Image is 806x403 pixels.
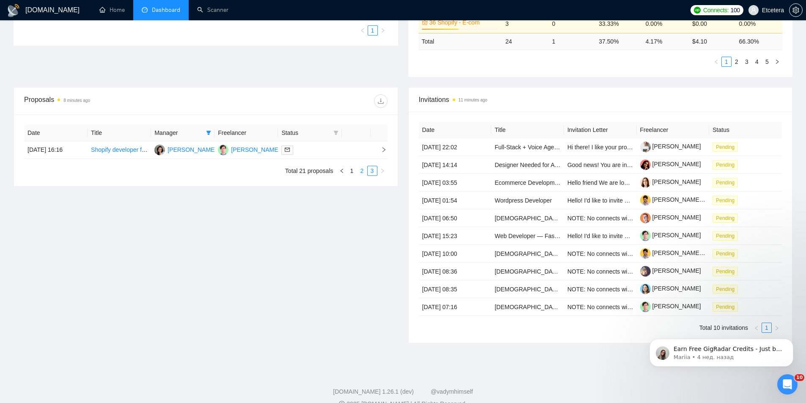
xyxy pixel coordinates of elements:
a: [PERSON_NAME] [640,214,701,221]
td: 0 [549,14,595,33]
a: 2 [358,166,367,175]
a: Pending [712,143,741,150]
a: Pending [712,197,741,203]
td: Web Developer — Fast & Replicable E-commerce Site Cloning (Shopify) — Long-Term Project [491,227,564,245]
a: Shopify developer for custom features & AI recommendations - rxpert needed [91,146,294,153]
li: Previous Page [337,166,347,176]
th: Freelancer [215,125,278,141]
a: [PERSON_NAME] Bronfain [640,196,725,203]
img: c1WxvaZJbEkjYskB_NLkd46d563zNhCYqpob2QYOt_ABmdev5F_TzxK5jj4umUDMAG [640,302,651,312]
img: c1WxvaZJbEkjYskB_NLkd46d563zNhCYqpob2QYOt_ABmdev5F_TzxK5jj4umUDMAG [640,230,651,241]
a: Pending [712,214,741,221]
span: Pending [712,214,738,223]
span: Pending [712,160,738,170]
li: 3 [367,166,377,176]
span: right [374,147,387,153]
a: 36 Shopify - E-com [429,18,497,27]
a: Pending [712,285,741,292]
a: DM[PERSON_NAME] [218,146,280,153]
span: left [339,168,344,173]
td: 4.17 % [642,33,689,49]
a: [DEMOGRAPHIC_DATA] Speakers of Tamil – Talent Bench for Future Managed Services Recording Projects [495,268,780,275]
td: [DATE] 06:50 [419,209,492,227]
a: Full-Stack + Voice Agent AI Developer (Hourly Contract, Immediate Start) [495,144,686,151]
a: searchScanner [197,6,228,14]
a: Pending [712,161,741,168]
a: 3 [368,166,377,175]
span: filter [204,126,213,139]
li: 4 [752,57,762,67]
td: Designer Needed for AI Legacy Project – Pitch Deck + WordPress Microsite (Brand Assets Provided) [491,156,564,174]
button: right [772,57,782,67]
img: c1xla-haZDe3rTgCpy3_EKqnZ9bE1jCu9HkBpl3J4QwgQIcLjIh-6uLdGjM-EeUJe5 [640,177,651,188]
a: setting [789,7,803,14]
a: [PERSON_NAME] [640,178,701,185]
a: [PERSON_NAME] Bronfain [640,249,725,256]
td: Full-Stack + Voice Agent AI Developer (Hourly Contract, Immediate Start) [491,138,564,156]
a: [PERSON_NAME] [640,143,701,150]
iframe: Intercom notifications сообщение [637,321,806,380]
li: 5 [762,57,772,67]
span: filter [333,130,338,135]
td: [DATE] 03:55 [419,174,492,192]
span: Pending [712,267,738,276]
td: [DATE] 01:54 [419,192,492,209]
li: Previous Page [711,57,721,67]
td: [DATE] 08:36 [419,263,492,280]
img: c1wY7m8ZWXnIubX-lpYkQz8QSQ1v5mgv5UQmPpzmho8AMWW-HeRy9TbwhmJc8l-wsG [640,284,651,294]
a: [PERSON_NAME] [640,232,701,239]
th: Date [24,125,88,141]
th: Invitation Letter [564,122,637,138]
img: upwork-logo.png [694,7,701,14]
li: 2 [732,57,742,67]
td: Native Speakers of Tamil – Talent Bench for Future Managed Services Recording Projects [491,209,564,227]
button: left [337,166,347,176]
td: 33.33% [595,14,642,33]
th: Manager [151,125,215,141]
li: Previous Page [358,25,368,36]
img: c1uQAp2P99HDXYUFkeHKoeFwhe7Elps9CCLFLliUPMTetWuUr07oTfKPrUlrsnlI0k [640,213,651,223]
li: Next Page [377,166,388,176]
div: [PERSON_NAME] [231,145,280,154]
span: dashboard [142,7,148,13]
button: left [358,25,368,36]
span: 100 [730,5,740,15]
a: [DEMOGRAPHIC_DATA] Speakers of Tamil – Talent Bench for Future Managed Services Recording Projects [495,304,780,310]
button: right [377,166,388,176]
a: [PERSON_NAME] [640,285,701,292]
p: Message from Mariia, sent 4 нед. назад [37,33,146,40]
button: left [711,57,721,67]
span: left [714,59,719,64]
img: c13tYrjklLgqS2pDaiholVXib-GgrB5rzajeFVbCThXzSo-wfyjihEZsXX34R16gOX [640,195,651,206]
td: $0.00 [689,14,735,33]
a: Pending [712,179,741,186]
span: right [380,28,385,33]
a: homeHome [99,6,125,14]
span: mail [285,147,290,152]
img: c1Hg7SEEXlRSL7qw9alyXYuBTAoT3mZQnK_sLPzbWuX01cxZ_vFNQqRjIsovb9WlI0 [640,142,651,152]
td: [DATE] 07:16 [419,298,492,316]
td: [DATE] 08:35 [419,280,492,298]
a: Designer Needed for AI Legacy Project – Pitch Deck + WordPress Microsite (Brand Assets Provided) [495,162,759,168]
img: c1Z8fm9qi1TVOMZdqIq2ZTqPjvITY07C4foVy-3WfnJXgsJqeuhQDmLNVVVLhBO5xC [640,159,651,170]
img: c13tYrjklLgqS2pDaiholVXib-GgrB5rzajeFVbCThXzSo-wfyjihEZsXX34R16gOX [640,248,651,259]
time: 11 minutes ago [459,98,487,102]
td: 3 [502,14,548,33]
img: logo [7,4,20,17]
th: Freelancer [637,122,710,138]
td: Total [418,33,502,49]
span: filter [206,130,211,135]
a: 3 [742,57,751,66]
a: 5 [762,57,772,66]
button: download [374,94,388,108]
li: Next Page [378,25,388,36]
th: Title [491,122,564,138]
span: Pending [712,196,738,205]
td: [DATE] 16:16 [24,141,88,159]
td: [DATE] 14:14 [419,156,492,174]
a: Ecommerce Development [495,179,563,186]
span: left [360,28,365,33]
